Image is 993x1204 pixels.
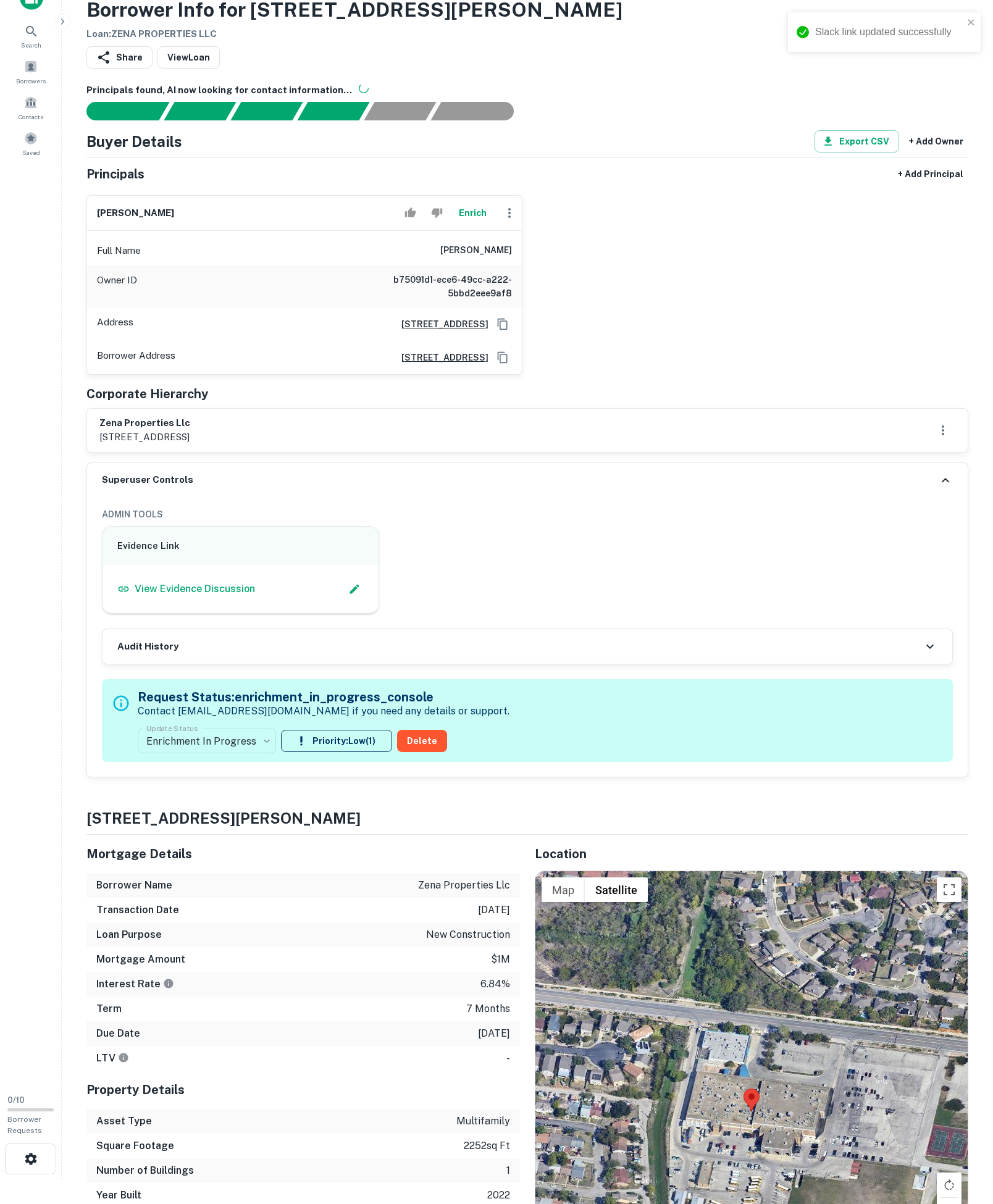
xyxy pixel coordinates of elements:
h6: [PERSON_NAME] [440,243,512,258]
p: Contact [EMAIL_ADDRESS][DOMAIN_NAME] if you need any details or support. [138,704,509,719]
div: Documents found, AI parsing details... [230,102,303,120]
h6: Due Date [96,1026,140,1041]
button: Show street map [542,877,585,902]
div: Sending borrower request to AI... [72,102,164,120]
div: Slack link updated successfully [815,25,963,40]
h6: Interest Rate [96,977,174,992]
span: Borrower Requests [7,1115,42,1135]
p: 2022 [487,1188,510,1203]
svg: The interest rates displayed on the website are for informational purposes only and may be report... [163,978,174,989]
p: - [506,1051,510,1066]
div: Enrichment In Progress [138,724,276,758]
h6: [PERSON_NAME] [97,206,174,220]
button: Delete [397,730,447,752]
p: 1 [506,1163,510,1178]
span: Borrowers [16,76,46,86]
h6: b75091d1-ece6-49cc-a222-5bbd2eee9af8 [364,273,512,300]
h5: Property Details [86,1081,520,1099]
h6: Principals found, AI now looking for contact information... [86,83,968,98]
p: multifamily [456,1114,510,1129]
p: 7 months [466,1001,510,1016]
button: Reject [426,201,448,225]
h6: Number of Buildings [96,1163,194,1178]
button: Export CSV [815,130,899,153]
h6: ADMIN TOOLS [102,508,953,521]
p: View Evidence Discussion [135,582,255,596]
h4: [STREET_ADDRESS][PERSON_NAME] [86,807,968,829]
button: Copy Address [493,315,512,333]
h6: Year Built [96,1188,141,1203]
h5: Location [535,845,968,863]
div: Your request is received and processing... [164,102,236,120]
h6: Asset Type [96,1114,152,1129]
label: Update Status [146,723,198,734]
h6: Mortgage Amount [96,952,185,967]
button: Accept [400,201,421,225]
h5: Corporate Hierarchy [86,385,208,403]
div: Principals found, AI now looking for contact information... [297,102,369,120]
h5: Principals [86,165,145,183]
h6: Evidence Link [117,539,364,553]
a: Search [4,19,58,52]
h6: Transaction Date [96,903,179,918]
h6: LTV [96,1051,129,1066]
p: 2252 sq ft [464,1139,510,1153]
button: Share [86,46,153,69]
button: Enrich [453,201,492,225]
button: Show satellite imagery [585,877,648,902]
p: Full Name [97,243,141,258]
h5: Request Status: enrichment_in_progress_console [138,688,509,706]
p: Address [97,315,133,333]
button: Rotate map clockwise [937,1173,962,1197]
p: [STREET_ADDRESS] [99,430,190,445]
p: Borrower Address [97,348,175,367]
iframe: Chat Widget [931,1105,993,1164]
h6: Audit History [117,640,178,654]
a: [STREET_ADDRESS] [392,317,488,331]
p: 6.84% [480,977,510,992]
div: AI fulfillment process complete. [431,102,529,120]
h6: zena properties llc [99,416,190,430]
h6: Superuser Controls [102,473,193,487]
span: Saved [22,148,40,157]
a: ViewLoan [157,46,220,69]
button: Priority:Low(1) [281,730,392,752]
a: View Evidence Discussion [117,582,255,596]
button: Toggle fullscreen view [937,877,962,902]
span: Contacts [19,112,43,122]
h6: Borrower Name [96,878,172,893]
span: Search [21,40,41,50]
button: Copy Address [493,348,512,367]
h6: Square Footage [96,1139,174,1153]
h4: Buyer Details [86,130,182,153]
p: zena properties llc [418,878,510,893]
h6: Loan Purpose [96,927,162,942]
h6: Term [96,1001,122,1016]
button: + Add Principal [893,163,968,185]
a: [STREET_ADDRESS] [392,351,488,364]
button: + Add Owner [904,130,968,153]
h6: Loan : ZENA PROPERTIES LLC [86,27,622,41]
p: new construction [426,927,510,942]
a: Borrowers [4,55,58,88]
a: Contacts [4,91,58,124]
h5: Mortgage Details [86,845,520,863]
p: [DATE] [478,1026,510,1041]
span: 0 / 10 [7,1095,25,1105]
p: Owner ID [97,273,137,300]
button: Edit Slack Link [345,580,364,598]
svg: LTVs displayed on the website are for informational purposes only and may be reported incorrectly... [118,1052,129,1063]
p: [DATE] [478,903,510,918]
p: $1m [491,952,510,967]
button: close [967,17,976,29]
a: Saved [4,127,58,160]
div: Principals found, still searching for contact information. This may take time... [364,102,436,120]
